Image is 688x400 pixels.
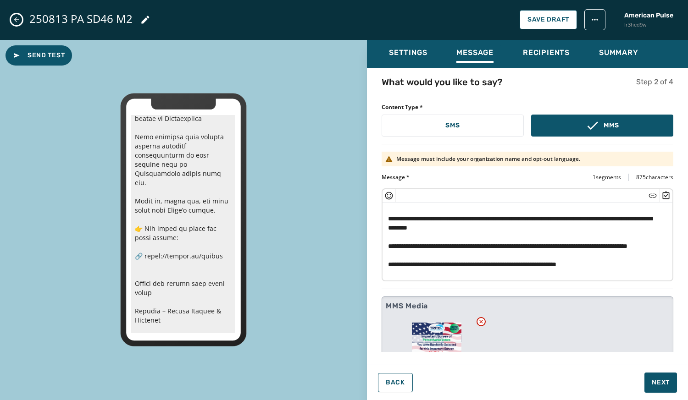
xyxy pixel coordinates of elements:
span: 1 segments [593,174,621,181]
button: broadcast action menu [584,9,605,30]
label: Message * [382,174,410,181]
span: 250813 PA SD46 M2 [29,11,133,26]
button: Settings [382,44,434,65]
button: Insert Short Link [648,191,657,200]
button: Recipients [516,44,577,65]
button: Insert Emoji [384,191,394,200]
button: SMS [382,115,524,137]
button: MMS [531,115,673,137]
span: Message [456,48,494,57]
button: Insert Survey [661,191,671,200]
span: Summary [599,48,638,57]
span: Save Draft [527,16,569,23]
span: 875 characters [636,174,673,181]
button: Back [378,373,413,392]
span: Recipients [523,48,570,57]
button: Save Draft [520,10,577,29]
span: Content Type * [382,104,673,111]
span: Send Test [13,51,65,60]
button: Summary [592,44,646,65]
button: Next [644,373,677,393]
span: lr3hed9w [624,21,673,29]
p: MMS Media [386,301,428,312]
img: Thumbnail [412,323,461,364]
h4: What would you like to say? [382,76,502,88]
p: Message must include your organization name and opt-out language. [396,155,580,163]
span: Back [386,379,405,386]
h5: Step 2 of 4 [636,77,673,88]
button: Send Test [6,45,72,66]
span: American Pulse [624,11,673,20]
span: Next [652,378,670,387]
p: SMS [445,121,460,130]
span: Settings [389,48,427,57]
button: Message [449,44,501,65]
p: MMS [604,121,619,130]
